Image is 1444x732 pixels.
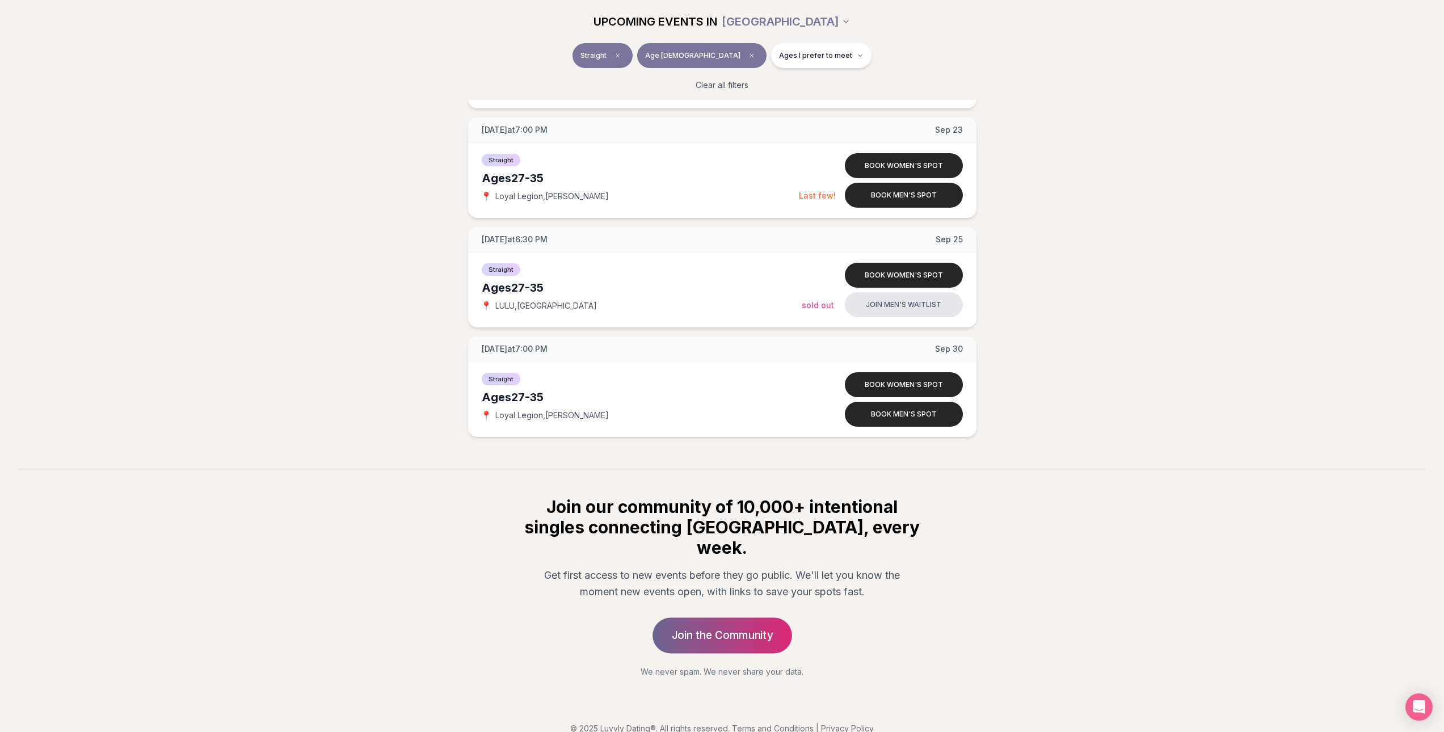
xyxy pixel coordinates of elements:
[572,43,633,68] button: StraightClear event type filter
[482,280,802,296] div: Ages 27-35
[482,154,520,166] span: Straight
[637,43,767,68] button: Age [DEMOGRAPHIC_DATA]Clear age
[482,373,520,385] span: Straight
[580,51,607,60] span: Straight
[482,170,799,186] div: Ages 27-35
[845,183,963,208] button: Book men's spot
[482,411,491,420] span: 📍
[771,43,872,68] button: Ages I prefer to meet
[482,263,520,276] span: Straight
[802,300,834,310] span: Sold Out
[645,51,740,60] span: Age [DEMOGRAPHIC_DATA]
[482,192,491,201] span: 📍
[722,9,851,34] button: [GEOGRAPHIC_DATA]
[845,292,963,317] button: Join men's waitlist
[845,402,963,427] button: Book men's spot
[495,300,597,312] span: LULU , [GEOGRAPHIC_DATA]
[611,49,625,62] span: Clear event type filter
[845,372,963,397] button: Book women's spot
[845,153,963,178] button: Book women's spot
[652,617,792,653] a: Join the Community
[532,567,913,600] p: Get first access to new events before they go public. We'll let you know the moment new events op...
[482,124,548,136] span: [DATE] at 7:00 PM
[1405,693,1433,721] div: Open Intercom Messenger
[745,49,759,62] span: Clear age
[799,191,836,200] span: Last few!
[779,51,852,60] span: Ages I prefer to meet
[523,666,922,678] p: We never spam. We never share your data.
[495,410,609,421] span: Loyal Legion , [PERSON_NAME]
[936,234,963,245] span: Sep 25
[495,191,609,202] span: Loyal Legion , [PERSON_NAME]
[689,73,755,98] button: Clear all filters
[482,343,548,355] span: [DATE] at 7:00 PM
[482,389,802,405] div: Ages 27-35
[523,497,922,558] h2: Join our community of 10,000+ intentional singles connecting [GEOGRAPHIC_DATA], every week.
[845,263,963,288] button: Book women's spot
[935,124,963,136] span: Sep 23
[482,301,491,310] span: 📍
[935,343,963,355] span: Sep 30
[482,234,548,245] span: [DATE] at 6:30 PM
[593,14,717,30] span: UPCOMING EVENTS IN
